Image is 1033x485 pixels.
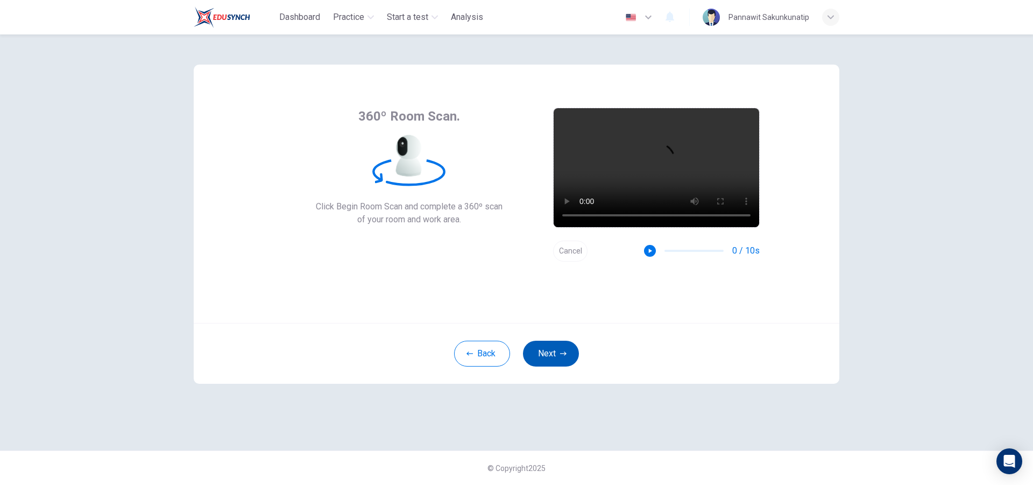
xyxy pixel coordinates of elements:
[728,11,809,24] div: Pannawit Sakunkunatip
[387,11,428,24] span: Start a test
[523,341,579,367] button: Next
[732,244,760,257] span: 0 / 10s
[703,9,720,26] img: Profile picture
[333,11,364,24] span: Practice
[553,241,588,262] button: Cancel
[487,464,546,473] span: © Copyright 2025
[451,11,483,24] span: Analysis
[194,6,275,28] a: Train Test logo
[194,6,250,28] img: Train Test logo
[624,13,638,22] img: en
[329,8,378,27] button: Practice
[316,200,503,213] span: Click Begin Room Scan and complete a 360º scan
[454,341,510,367] button: Back
[358,108,460,125] span: 360º Room Scan.
[383,8,442,27] button: Start a test
[447,8,487,27] button: Analysis
[279,11,320,24] span: Dashboard
[996,448,1022,474] div: Open Intercom Messenger
[316,213,503,226] span: of your room and work area.
[275,8,324,27] button: Dashboard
